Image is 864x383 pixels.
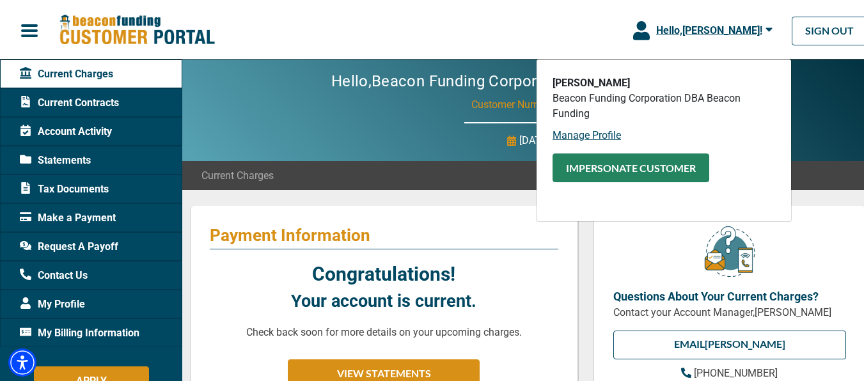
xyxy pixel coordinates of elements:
span: Hello, [PERSON_NAME] ! [656,22,762,35]
p: Check back soon for more details on your upcoming charges. [246,323,522,338]
span: Current Charges [201,166,274,182]
h2: Hello, Beacon Funding Corporation DBA Beacon Funding [293,70,763,89]
p: Beacon Funding Corporation DBA Beacon Funding [553,89,775,120]
span: Current Charges [20,65,113,80]
button: Impersonate Customer [553,152,709,180]
img: Beacon Funding Customer Portal Logo [59,12,215,45]
span: Request A Payoff [20,237,118,253]
span: Statements [20,151,91,166]
span: My Profile [20,295,85,310]
p: Your account is current. [291,286,476,313]
span: Tax Documents [20,180,109,195]
span: Make a Payment [20,208,116,224]
div: Accessibility Menu [8,347,36,375]
a: Manage Profile [553,127,621,139]
a: EMAIL[PERSON_NAME] [613,329,846,357]
a: [PHONE_NUMBER] [681,364,778,379]
span: Account Activity [20,122,112,137]
img: customer-service.png [701,223,758,276]
p: Congratulations! [312,258,455,286]
p: Contact your Account Manager, [PERSON_NAME] [613,303,846,318]
span: [PHONE_NUMBER] [694,365,778,377]
span: Current Contracts [20,93,119,109]
p: Payment Information [210,223,558,244]
span: Contact Us [20,266,88,281]
b: [PERSON_NAME] [553,75,630,87]
span: Customer Number: [471,97,556,109]
p: [DATE] [519,131,549,146]
p: Questions About Your Current Charges? [613,286,846,303]
span: My Billing Information [20,324,139,339]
